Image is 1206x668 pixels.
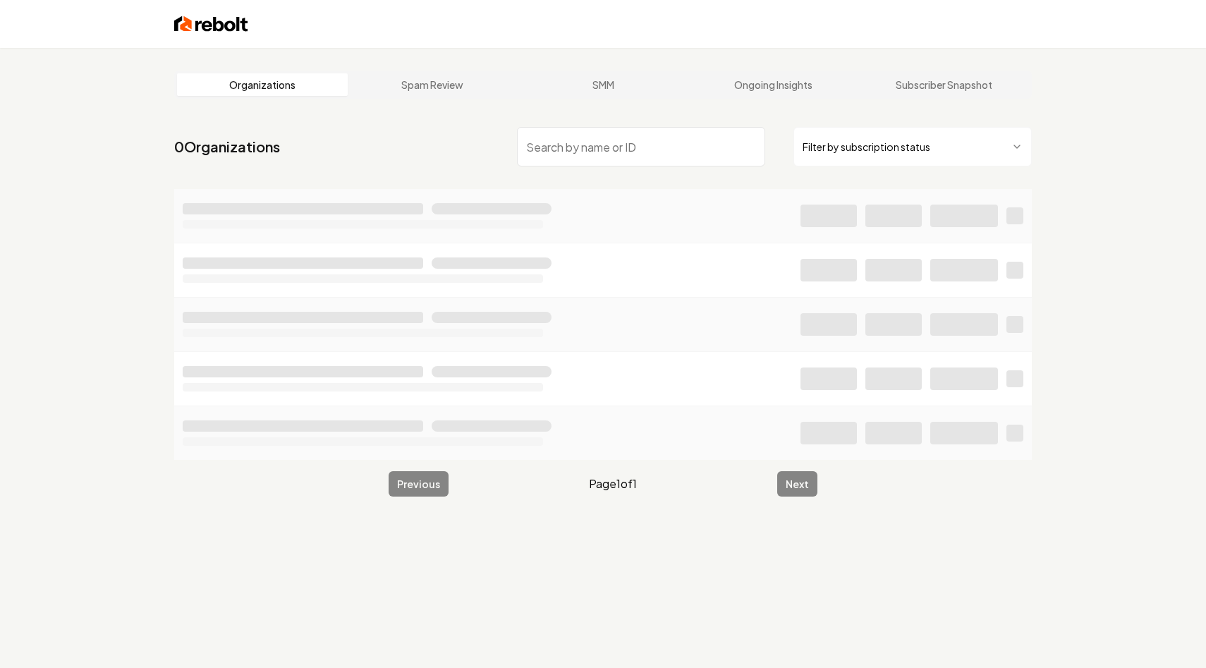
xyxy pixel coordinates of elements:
[589,475,637,492] span: Page 1 of 1
[858,73,1029,96] a: Subscriber Snapshot
[518,73,688,96] a: SMM
[348,73,518,96] a: Spam Review
[517,127,765,166] input: Search by name or ID
[174,14,248,34] img: Rebolt Logo
[177,73,348,96] a: Organizations
[688,73,859,96] a: Ongoing Insights
[174,137,280,157] a: 0Organizations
